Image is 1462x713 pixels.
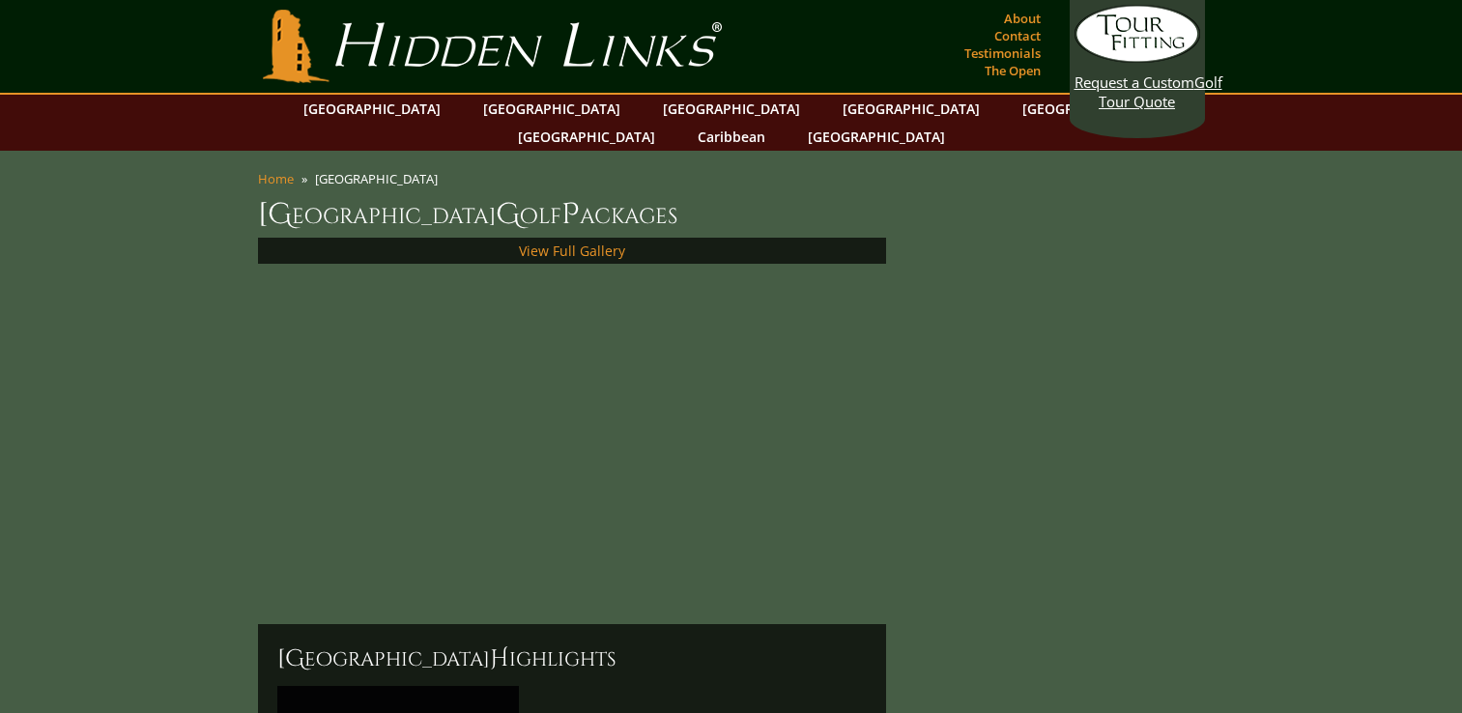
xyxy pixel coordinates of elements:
a: The Open [980,57,1046,84]
span: H [490,643,509,674]
h2: [GEOGRAPHIC_DATA] ighlights [277,643,867,674]
a: [GEOGRAPHIC_DATA] [473,95,630,123]
a: About [999,5,1046,32]
a: [GEOGRAPHIC_DATA] [508,123,665,151]
h1: [GEOGRAPHIC_DATA] olf ackages [258,195,1205,234]
a: [GEOGRAPHIC_DATA] [833,95,989,123]
a: Home [258,170,294,187]
span: Request a Custom [1075,72,1194,92]
a: [GEOGRAPHIC_DATA] [294,95,450,123]
a: [GEOGRAPHIC_DATA] [653,95,810,123]
a: Contact [989,22,1046,49]
a: [GEOGRAPHIC_DATA] [798,123,955,151]
li: [GEOGRAPHIC_DATA] [315,170,445,187]
span: P [561,195,580,234]
a: Request a CustomGolf Tour Quote [1075,5,1200,111]
a: View Full Gallery [519,242,625,260]
span: G [496,195,520,234]
a: Testimonials [960,40,1046,67]
a: [GEOGRAPHIC_DATA] [1013,95,1169,123]
a: Caribbean [688,123,775,151]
